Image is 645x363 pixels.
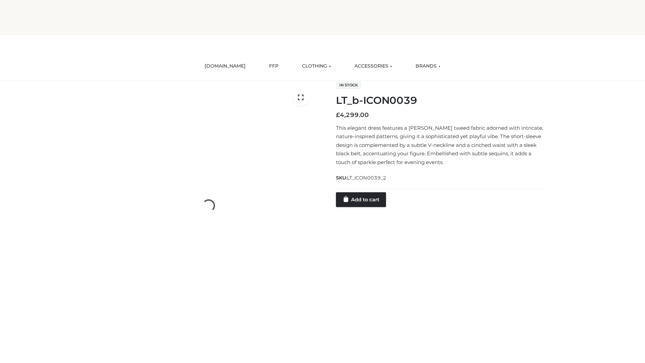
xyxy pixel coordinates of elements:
[336,174,387,182] span: SKU:
[347,175,386,181] span: LT_ICON0039_2
[336,111,369,119] bdi: 4,299.00
[336,192,386,207] a: Add to cart
[336,81,361,89] span: In stock
[264,59,284,74] a: FFP
[200,59,251,74] a: [DOMAIN_NAME]
[411,59,445,74] a: BRANDS
[336,124,545,167] p: This elegant dress features a [PERSON_NAME] tweed fabric adorned with intricate, nature-inspired ...
[349,59,397,74] a: ACCESSORIES
[336,111,340,119] span: £
[336,94,545,107] h1: LT_b-ICON0039
[297,59,336,74] a: CLOTHING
